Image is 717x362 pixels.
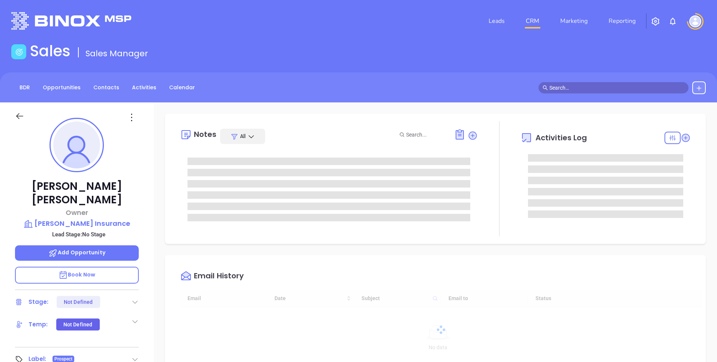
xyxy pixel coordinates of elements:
[11,12,131,30] img: logo
[194,272,244,282] div: Email History
[63,318,92,330] div: Not Defined
[15,180,139,207] p: [PERSON_NAME] [PERSON_NAME]
[53,122,100,168] img: profile-user
[486,14,508,29] a: Leads
[28,296,49,308] div: Stage:
[557,14,591,29] a: Marketing
[240,132,246,140] span: All
[15,81,34,94] a: BDR
[689,15,701,27] img: user
[48,249,105,256] span: Add Opportunity
[406,131,446,139] input: Search...
[89,81,124,94] a: Contacts
[64,296,93,308] div: Not Defined
[58,271,95,278] span: Book Now
[523,14,542,29] a: CRM
[15,218,139,229] a: [PERSON_NAME] Insurance
[127,81,161,94] a: Activities
[15,207,139,218] p: Owner
[668,17,677,26] img: iconNotification
[28,319,48,330] div: Temp:
[543,85,548,90] span: search
[549,84,684,92] input: Search…
[19,230,139,239] p: Lead Stage: No Stage
[165,81,199,94] a: Calendar
[38,81,85,94] a: Opportunities
[535,134,587,141] span: Activities Log
[30,42,70,60] h1: Sales
[651,17,660,26] img: iconSetting
[85,48,148,59] span: Sales Manager
[194,131,217,138] div: Notes
[606,14,639,29] a: Reporting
